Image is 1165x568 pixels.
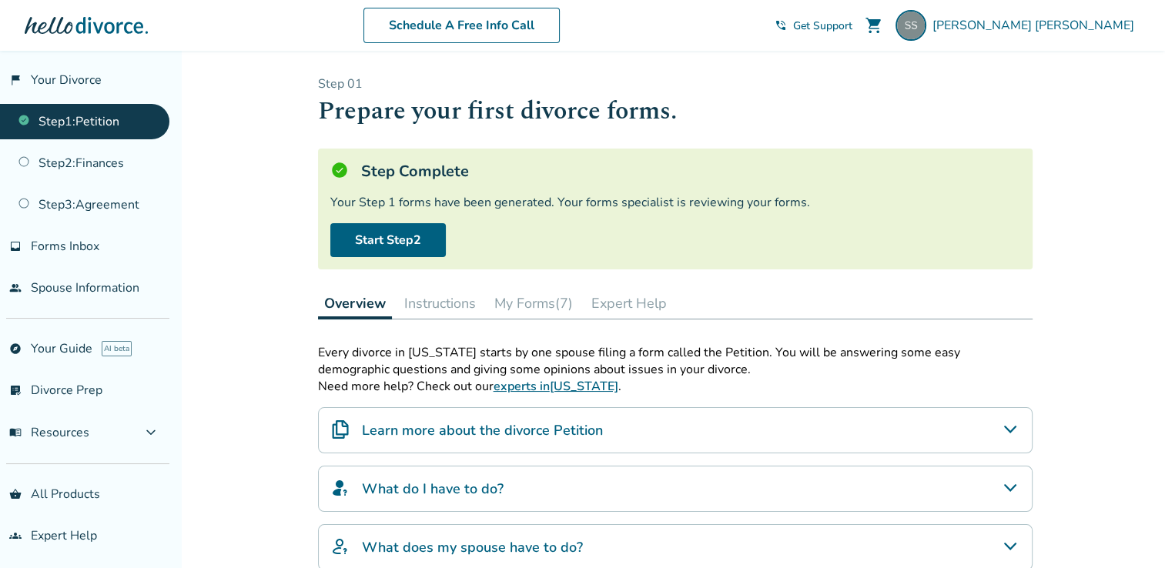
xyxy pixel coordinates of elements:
span: Forms Inbox [31,238,99,255]
img: stephanieshultis1@gmail.com [896,10,926,41]
div: What do I have to do? [318,466,1033,512]
span: groups [9,530,22,542]
a: phone_in_talkGet Support [775,18,852,33]
span: Get Support [793,18,852,33]
p: Every divorce in [US_STATE] starts by one spouse filing a form called the Petition. You will be a... [318,344,1033,378]
span: explore [9,342,22,355]
p: Step 0 1 [318,75,1033,92]
div: Your Step 1 forms have been generated. Your forms specialist is reviewing your forms. [330,194,1020,211]
iframe: Chat Widget [1088,494,1165,568]
span: flag_2 [9,74,22,86]
h4: What does my spouse have to do? [362,537,583,557]
span: expand_more [142,423,160,442]
img: What does my spouse have to do? [331,537,350,556]
span: list_alt_check [9,384,22,396]
button: Instructions [398,288,482,319]
span: shopping_cart [865,16,883,35]
a: Start Step2 [330,223,446,257]
button: My Forms(7) [488,288,579,319]
button: Overview [318,288,392,319]
h1: Prepare your first divorce forms. [318,92,1033,130]
span: AI beta [102,341,132,356]
div: Learn more about the divorce Petition [318,407,1033,453]
button: Expert Help [585,288,673,319]
span: shopping_basket [9,488,22,500]
a: experts in[US_STATE] [494,378,618,395]
img: Learn more about the divorce Petition [331,420,350,439]
p: Need more help? Check out our . [318,378,1033,395]
h4: Learn more about the divorce Petition [362,420,603,440]
span: [PERSON_NAME] [PERSON_NAME] [932,17,1140,34]
span: phone_in_talk [775,19,787,32]
span: Resources [9,424,89,441]
img: What do I have to do? [331,479,350,497]
h4: What do I have to do? [362,479,504,499]
a: Schedule A Free Info Call [363,8,560,43]
span: inbox [9,240,22,252]
span: people [9,282,22,294]
h5: Step Complete [361,161,469,182]
span: menu_book [9,426,22,439]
